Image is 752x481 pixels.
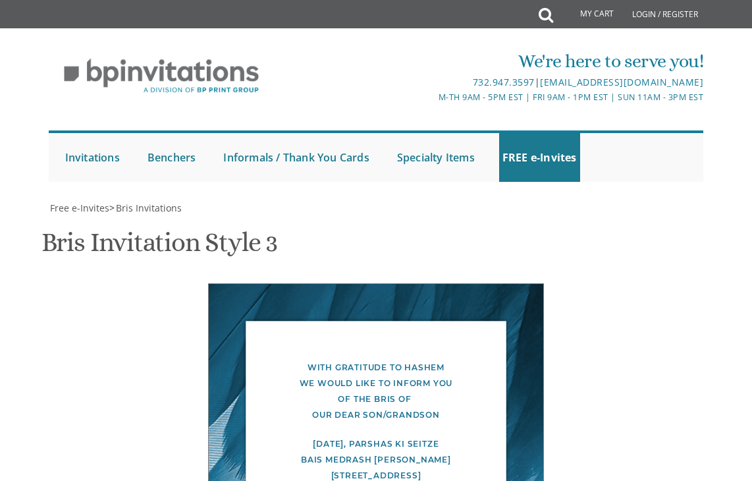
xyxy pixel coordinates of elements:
[49,49,275,103] img: BP Invitation Loft
[540,76,703,88] a: [EMAIL_ADDRESS][DOMAIN_NAME]
[109,202,182,214] span: >
[267,48,703,74] div: We're here to serve you!
[697,428,739,468] iframe: chat widget
[394,133,478,182] a: Specialty Items
[267,90,703,104] div: M-Th 9am - 5pm EST | Fri 9am - 1pm EST | Sun 11am - 3pm EST
[116,202,182,214] span: Bris Invitations
[473,76,535,88] a: 732.947.3597
[144,133,200,182] a: Benchers
[41,228,277,267] h1: Bris Invitation Style 3
[552,1,623,28] a: My Cart
[235,360,517,423] div: With gratitude to Hashem We would like to inform you of the bris of our dear son/grandson
[115,202,182,214] a: Bris Invitations
[267,74,703,90] div: |
[62,133,123,182] a: Invitations
[220,133,372,182] a: Informals / Thank You Cards
[499,133,580,182] a: FREE e-Invites
[49,202,109,214] a: Free e-Invites
[50,202,109,214] span: Free e-Invites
